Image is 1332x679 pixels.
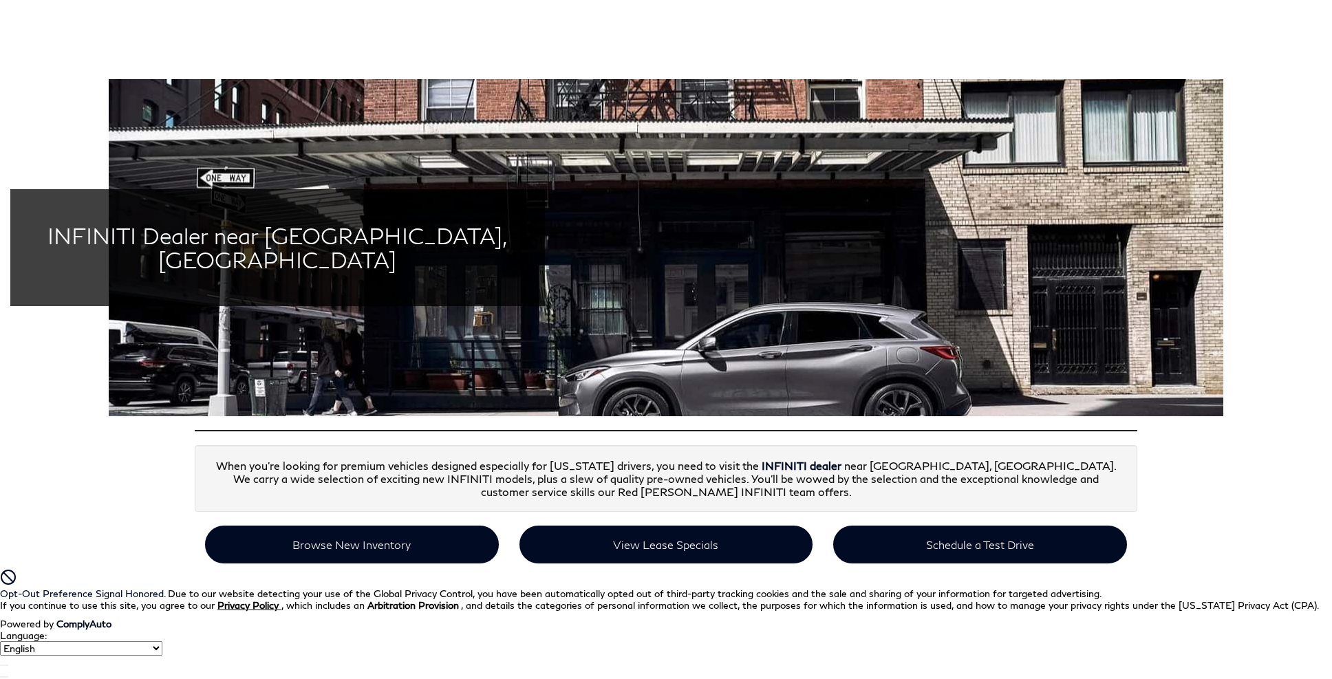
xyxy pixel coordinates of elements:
a: Schedule a Test Drive [833,526,1127,563]
div: When you’re looking for premium vehicles designed especially for [US_STATE] drivers, you need to ... [195,445,1137,512]
u: Privacy Policy [217,599,279,611]
a: View Lease Specials [519,526,813,563]
a: INFINITI dealer [762,459,844,472]
strong: INFINITI dealer [762,459,841,472]
a: ComplyAuto [56,618,111,629]
h2: INFINITI Dealer near [GEOGRAPHIC_DATA], [GEOGRAPHIC_DATA] [31,224,524,272]
strong: Arbitration Provision [367,599,459,611]
a: Privacy Policy [217,599,281,611]
a: Browse New Inventory [205,526,499,563]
